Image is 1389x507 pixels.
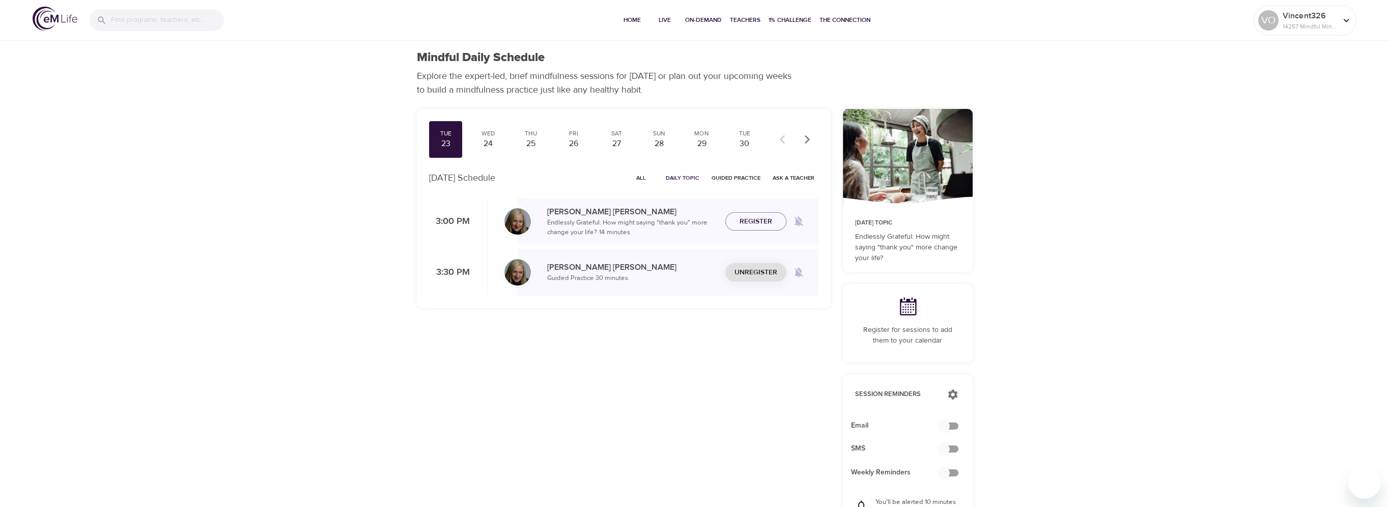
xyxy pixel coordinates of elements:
[547,273,717,284] p: Guided Practice · 30 minutes
[417,69,799,97] p: Explore the expert-led, brief mindfulness sessions for [DATE] or plan out your upcoming weeks to ...
[433,129,459,138] div: Tue
[547,206,717,218] p: [PERSON_NAME] [PERSON_NAME]
[786,209,811,234] span: Remind me when a class goes live every Tuesday at 3:00 PM
[786,260,811,285] span: Remind me when a class goes live every Tuesday at 3:30 PM
[1258,10,1279,31] div: VO
[725,212,786,231] button: Register
[653,15,677,25] span: Live
[429,266,470,279] p: 3:30 PM
[417,50,545,65] h1: Mindful Daily Schedule
[1348,466,1381,499] iframe: Button to launch messaging window
[662,170,703,186] button: Daily Topic
[855,325,960,346] p: Register for sessions to add them to your calendar
[855,389,937,400] p: Session Reminders
[707,170,764,186] button: Guided Practice
[769,15,811,25] span: 1% Challenge
[646,129,672,138] div: Sun
[1283,10,1337,22] p: Vincent326
[730,15,760,25] span: Teachers
[769,170,818,186] button: Ask a Teacher
[685,15,722,25] span: On-Demand
[33,7,77,31] img: logo
[604,129,629,138] div: Sat
[433,138,459,150] div: 23
[429,215,470,229] p: 3:00 PM
[855,218,960,228] p: [DATE] Topic
[620,15,644,25] span: Home
[689,129,715,138] div: Mon
[646,138,672,150] div: 28
[561,138,586,150] div: 26
[734,266,777,279] span: Unregister
[547,261,717,273] p: [PERSON_NAME] [PERSON_NAME]
[518,138,544,150] div: 25
[851,443,948,454] span: SMS
[666,173,699,183] span: Daily Topic
[604,138,629,150] div: 27
[504,208,531,235] img: Diane_Renz-min.jpg
[475,138,501,150] div: 24
[819,15,870,25] span: The Connection
[518,129,544,138] div: Thu
[740,215,772,228] span: Register
[712,173,760,183] span: Guided Practice
[851,467,948,478] span: Weekly Reminders
[773,173,814,183] span: Ask a Teacher
[547,218,717,238] p: Endlessly Grateful: How might saying "thank you" more change your life? · 14 minutes
[732,129,757,138] div: Tue
[689,138,715,150] div: 29
[1283,22,1337,31] p: 14257 Mindful Minutes
[629,173,654,183] span: All
[625,170,658,186] button: All
[855,232,960,264] p: Endlessly Grateful: How might saying "thank you" more change your life?
[725,263,786,282] button: Unregister
[732,138,757,150] div: 30
[429,171,495,185] p: [DATE] Schedule
[475,129,501,138] div: Wed
[851,420,948,431] span: Email
[561,129,586,138] div: Fri
[504,259,531,286] img: Diane_Renz-min.jpg
[111,9,224,31] input: Find programs, teachers, etc...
